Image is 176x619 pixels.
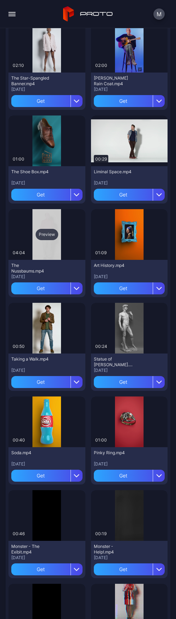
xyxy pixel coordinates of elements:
div: [DATE] [94,274,165,280]
div: Soda.mp4 [11,450,50,456]
button: Get [11,563,83,575]
div: Monster - Help!.mp4 [94,544,133,555]
button: Get [11,189,83,201]
button: Get [94,95,165,107]
div: Get [11,282,71,294]
div: [DATE] [94,461,165,467]
div: Get [94,563,153,575]
div: [DATE] [11,274,83,280]
button: Get [94,470,165,482]
div: Art History.mp4 [94,263,133,268]
div: Get [94,470,153,482]
div: Get [11,376,71,388]
button: Get [94,282,165,294]
div: [DATE] [11,87,83,92]
button: Get [11,470,83,482]
div: [DATE] [94,180,165,186]
div: Get [94,282,153,294]
div: Get [94,95,153,107]
div: [DATE] [11,180,83,186]
div: [DATE] [94,555,165,561]
div: Taking a Walk.mp4 [11,356,50,362]
button: M [153,8,165,20]
div: The Star-Spangled Banner.mp4 [11,75,50,87]
div: Get [94,189,153,201]
div: [DATE] [11,368,83,373]
button: Get [94,189,165,201]
div: Preview [36,229,58,240]
button: Get [11,95,83,107]
div: [DATE] [94,87,165,92]
div: Liminal Space.mp4 [94,169,133,175]
button: Get [94,563,165,575]
div: [DATE] [11,461,83,467]
div: The Nussbaums.mp4 [11,263,50,274]
div: The Shoe Box.mp4 [11,169,50,175]
div: Monster - The Exibit.mp4 [11,544,50,555]
button: Get [94,376,165,388]
button: Get [11,282,83,294]
div: Get [94,376,153,388]
div: Statue of David.mp4 [94,356,133,368]
div: Ryan Pollie's Rain Coat.mp4 [94,75,133,87]
div: [DATE] [94,368,165,373]
div: Get [11,563,71,575]
div: [DATE] [11,555,83,561]
div: Get [11,470,71,482]
div: Get [11,95,71,107]
div: Pinky Ring.mp4 [94,450,133,456]
div: Get [11,189,71,201]
button: Get [11,376,83,388]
